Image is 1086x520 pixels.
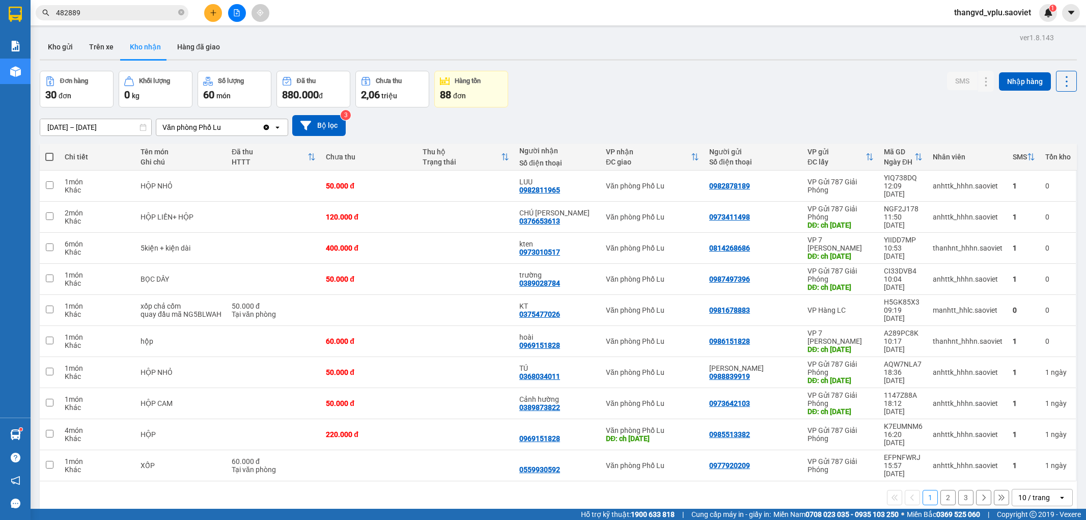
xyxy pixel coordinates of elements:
[216,92,231,100] span: món
[440,89,451,101] span: 88
[19,428,22,431] sup: 1
[606,337,699,345] div: Văn phòng Phố Lu
[139,77,170,85] div: Khối lượng
[709,213,750,221] div: 0973411498
[141,213,221,221] div: HỘP LIỀN+ HỘP
[40,71,114,107] button: Đơn hàng30đơn
[198,71,271,107] button: Số lượng60món
[884,158,914,166] div: Ngày ĐH
[519,364,596,372] div: TÚ
[936,510,980,518] strong: 0369 525 060
[1045,275,1071,283] div: 0
[65,333,130,341] div: 1 món
[178,8,184,18] span: close-circle
[519,466,560,474] div: 0559930592
[884,213,923,229] div: 11:50 [DATE]
[709,244,750,252] div: 0814268686
[141,244,221,252] div: 5kiện + kiện dài
[453,92,466,100] span: đơn
[807,376,874,385] div: DĐ: ch ngày 13/09/2025
[65,403,130,412] div: Khác
[141,148,221,156] div: Tên món
[884,298,923,306] div: H5GK85X3
[606,434,699,443] div: DĐ: ch ngày 13/09/2025
[276,71,350,107] button: Đã thu880.000đ
[606,213,699,221] div: Văn phòng Phố Lu
[65,248,130,256] div: Khác
[1013,244,1035,252] div: 1
[141,182,221,190] div: HỘP NHỎ
[319,92,323,100] span: đ
[1051,430,1067,439] span: ngày
[252,4,269,22] button: aim
[273,123,282,131] svg: open
[65,302,130,310] div: 1 món
[65,434,130,443] div: Khác
[519,341,560,349] div: 0969151828
[141,275,221,283] div: BỌC DÂY
[709,372,750,380] div: 0988839919
[1020,32,1054,43] div: ver 1.8.143
[355,71,429,107] button: Chưa thu2,06 triệu
[65,153,130,161] div: Chi tiết
[65,178,130,186] div: 1 món
[884,275,923,291] div: 10:04 [DATE]
[933,430,1003,439] div: anhttk_hhhn.saoviet
[227,144,321,171] th: Toggle SortBy
[169,35,228,59] button: Hàng đã giao
[807,306,874,314] div: VP Hàng LC
[455,77,481,85] div: Hàng tồn
[802,144,879,171] th: Toggle SortBy
[417,144,514,171] th: Toggle SortBy
[1051,399,1067,407] span: ngày
[423,158,501,166] div: Trạng thái
[884,329,923,337] div: A289PC8K
[884,205,923,213] div: NGF2J178
[519,372,560,380] div: 0368034011
[1013,275,1035,283] div: 1
[807,236,874,252] div: VP 7 [PERSON_NAME]
[282,89,319,101] span: 880.000
[606,182,699,190] div: Văn phòng Phố Lu
[519,302,596,310] div: KT
[65,271,130,279] div: 1 món
[519,279,560,287] div: 0389028784
[691,509,771,520] span: Cung cấp máy in - giấy in:
[423,148,501,156] div: Thu hộ
[807,221,874,229] div: DĐ: ch ngày 13/09/2025
[40,35,81,59] button: Kho gửi
[1013,182,1035,190] div: 1
[805,510,899,518] strong: 0708 023 035 - 0935 103 250
[606,148,691,156] div: VP nhận
[933,213,1003,221] div: anhttk_hhhn.saoviet
[233,9,240,16] span: file-add
[807,148,866,156] div: VP gửi
[297,77,316,85] div: Đã thu
[1008,144,1040,171] th: Toggle SortBy
[60,77,88,85] div: Đơn hàng
[519,240,596,248] div: kten
[884,337,923,353] div: 10:17 [DATE]
[232,148,308,156] div: Đã thu
[434,71,508,107] button: Hàng tồn88đơn
[601,144,704,171] th: Toggle SortBy
[933,461,1003,470] div: anhttk_hhhn.saoviet
[933,368,1003,376] div: anhttk_hhhn.saoviet
[292,115,346,136] button: Bộ lọc
[65,209,130,217] div: 2 món
[946,6,1039,19] span: thangvd_vplu.saoviet
[807,267,874,283] div: VP Gửi 787 Giải Phóng
[1049,5,1056,12] sup: 1
[519,434,560,443] div: 0969151828
[141,158,221,166] div: Ghi chú
[1045,153,1071,161] div: Tồn kho
[807,283,874,291] div: DĐ: ch ngày 13/09/2025
[1045,244,1071,252] div: 0
[807,407,874,416] div: DĐ: ch ngày 13/09/2025
[10,66,21,77] img: warehouse-icon
[1029,511,1037,518] span: copyright
[326,275,412,283] div: 50.000 đ
[326,182,412,190] div: 50.000 đ
[178,9,184,15] span: close-circle
[519,395,596,403] div: Cảnh hường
